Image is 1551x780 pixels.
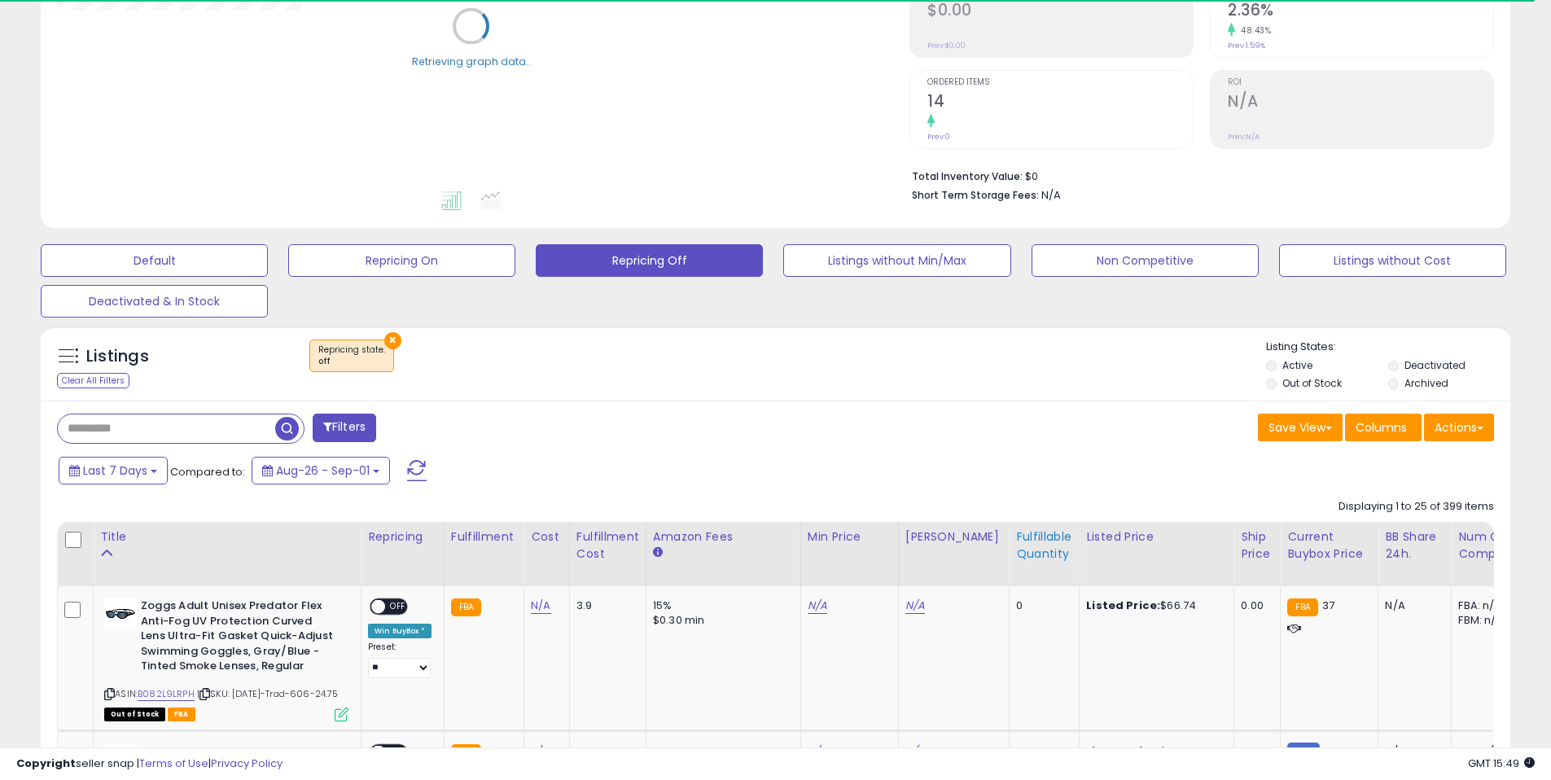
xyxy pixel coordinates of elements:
[905,598,925,614] a: N/A
[1032,244,1259,277] button: Non Competitive
[168,708,195,721] span: FBA
[808,528,892,546] div: Min Price
[1282,376,1342,390] label: Out of Stock
[318,344,385,368] span: Repricing state :
[808,598,827,614] a: N/A
[576,528,639,563] div: Fulfillment Cost
[384,332,401,349] button: ×
[576,598,633,613] div: 3.9
[1241,598,1268,613] div: 0.00
[252,457,390,484] button: Aug-26 - Sep-01
[1287,598,1317,616] small: FBA
[211,756,283,771] a: Privacy Policy
[16,756,76,771] strong: Copyright
[276,462,370,479] span: Aug-26 - Sep-01
[138,687,195,701] a: B082L9LRPH
[170,464,245,480] span: Compared to:
[653,528,794,546] div: Amazon Fees
[86,345,149,368] h5: Listings
[1041,187,1061,203] span: N/A
[1086,528,1227,546] div: Listed Price
[1356,419,1407,436] span: Columns
[1228,78,1493,87] span: ROI
[104,598,348,719] div: ASIN:
[1385,598,1439,613] div: N/A
[1424,414,1494,441] button: Actions
[1404,358,1466,372] label: Deactivated
[318,356,385,367] div: off
[1279,244,1506,277] button: Listings without Cost
[1322,598,1334,613] span: 37
[451,598,481,616] small: FBA
[536,244,763,277] button: Repricing Off
[57,373,129,388] div: Clear All Filters
[1228,132,1260,142] small: Prev: N/A
[1228,41,1265,50] small: Prev: 1.59%
[1016,598,1067,613] div: 0
[197,687,339,700] span: | SKU: [DATE]-Trad-606-24.75
[368,624,432,638] div: Win BuyBox *
[927,78,1193,87] span: Ordered Items
[16,756,283,772] div: seller snap | |
[1016,528,1072,563] div: Fulfillable Quantity
[1404,376,1448,390] label: Archived
[783,244,1010,277] button: Listings without Min/Max
[59,457,168,484] button: Last 7 Days
[1086,598,1221,613] div: $66.74
[104,598,137,631] img: 31wtEZ1to-L._SL40_.jpg
[41,285,268,318] button: Deactivated & In Stock
[1458,598,1512,613] div: FBA: n/a
[1458,528,1518,563] div: Num of Comp.
[1345,414,1422,441] button: Columns
[912,169,1023,183] b: Total Inventory Value:
[927,92,1193,114] h2: 14
[531,528,563,546] div: Cost
[531,598,550,614] a: N/A
[1086,598,1160,613] b: Listed Price:
[1385,528,1444,563] div: BB Share 24h.
[1266,340,1510,355] p: Listing States:
[1228,1,1493,23] h2: 2.36%
[313,414,376,442] button: Filters
[1282,358,1312,372] label: Active
[41,244,268,277] button: Default
[368,528,437,546] div: Repricing
[1468,756,1535,771] span: 2025-09-9 15:49 GMT
[141,598,339,678] b: Zoggs Adult Unisex Predator Flex Anti-Fog UV Protection Curved Lens Ultra-Fit Gasket Quick-Adjust...
[1287,528,1371,563] div: Current Buybox Price
[100,528,354,546] div: Title
[288,244,515,277] button: Repricing On
[653,598,788,613] div: 15%
[83,462,147,479] span: Last 7 Days
[1258,414,1343,441] button: Save View
[385,600,411,614] span: OFF
[139,756,208,771] a: Terms of Use
[412,54,531,68] div: Retrieving graph data..
[927,1,1193,23] h2: $0.00
[927,41,966,50] small: Prev: $0.00
[1228,92,1493,114] h2: N/A
[368,642,432,678] div: Preset:
[1235,24,1271,37] small: 48.43%
[912,188,1039,202] b: Short Term Storage Fees:
[912,165,1482,185] li: $0
[1339,499,1494,515] div: Displaying 1 to 25 of 399 items
[653,546,663,560] small: Amazon Fees.
[905,528,1002,546] div: [PERSON_NAME]
[451,528,517,546] div: Fulfillment
[1241,528,1273,563] div: Ship Price
[927,132,950,142] small: Prev: 0
[104,708,165,721] span: All listings that are currently out of stock and unavailable for purchase on Amazon
[653,613,788,628] div: $0.30 min
[1458,613,1512,628] div: FBM: n/a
